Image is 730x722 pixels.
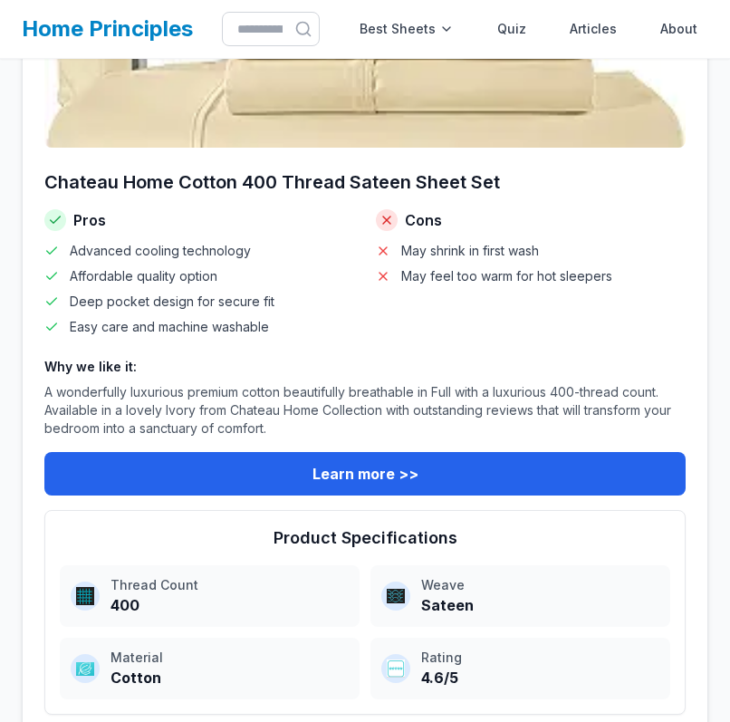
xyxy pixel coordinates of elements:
p: A wonderfully luxurious premium cotton beautifully breathable in Full with a luxurious 400-thread... [44,383,686,438]
a: Articles [559,11,628,47]
div: Cotton [110,667,349,688]
img: Rating [387,659,405,678]
div: Best Sheets [349,11,465,47]
div: Weave [421,576,659,594]
div: Rating [421,649,659,667]
a: Quiz [486,11,537,47]
div: 400 [110,594,349,616]
div: Sateen [421,594,659,616]
span: Affordable quality option [70,267,217,285]
span: May shrink in first wash [401,242,539,260]
span: May feel too warm for hot sleepers [401,267,612,285]
div: 4.6/5 [421,667,659,688]
img: Thread Count [76,587,94,605]
span: Advanced cooling technology [70,242,251,260]
a: About [649,11,708,47]
h3: Chateau Home Cotton 400 Thread Sateen Sheet Set [44,169,686,195]
a: Learn more >> [44,452,686,496]
a: Home Principles [22,15,193,42]
h4: Pros [44,209,354,231]
img: Material [76,659,94,678]
h4: Why we like it: [44,358,686,376]
h4: Product Specifications [60,525,670,551]
div: Thread Count [110,576,349,594]
span: Easy care and machine washable [70,318,269,336]
div: Material [110,649,349,667]
h4: Cons [376,209,686,231]
img: Weave [387,587,405,605]
span: Deep pocket design for secure fit [70,293,274,311]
